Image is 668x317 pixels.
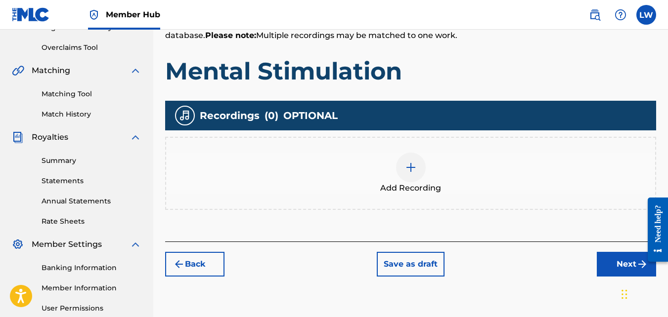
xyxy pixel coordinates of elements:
a: Member Information [42,283,141,293]
h1: Mental Stimulation [165,56,656,86]
a: Overclaims Tool [42,42,141,53]
span: Member Hub [106,9,160,20]
img: MLC Logo [12,7,50,22]
a: Summary [42,156,141,166]
a: Banking Information [42,263,141,273]
strong: Please note: [205,31,256,40]
span: Royalties [32,131,68,143]
img: expand [130,131,141,143]
a: Public Search [585,5,605,25]
a: Matching Tool [42,89,141,99]
img: add [405,161,417,173]
img: recording [179,110,191,121]
span: Recordings [200,108,260,123]
a: User Permissions [42,303,141,314]
img: Top Rightsholder [88,9,100,21]
img: Member Settings [12,238,24,250]
a: Statements [42,176,141,186]
button: Next [597,252,656,277]
a: Rate Sheets [42,216,141,227]
img: f7272a7cc735f4ea7f67.svg [636,258,648,270]
img: help [615,9,626,21]
img: expand [130,65,141,77]
div: Drag [622,279,627,309]
iframe: Chat Widget [619,270,668,317]
a: Match History [42,109,141,119]
span: OPTIONAL [283,108,338,123]
span: Matching [32,65,70,77]
span: Member Settings [32,238,102,250]
span: Add Recording [380,182,441,194]
div: Help [611,5,630,25]
button: Back [165,252,224,277]
button: Save as draft [377,252,445,277]
a: Annual Statements [42,196,141,206]
img: Matching [12,65,24,77]
img: Royalties [12,131,24,143]
div: User Menu [636,5,656,25]
img: expand [130,238,141,250]
iframe: Resource Center [640,190,668,269]
img: search [589,9,601,21]
span: ( 0 ) [265,108,278,123]
img: 7ee5dd4eb1f8a8e3ef2f.svg [173,258,185,270]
